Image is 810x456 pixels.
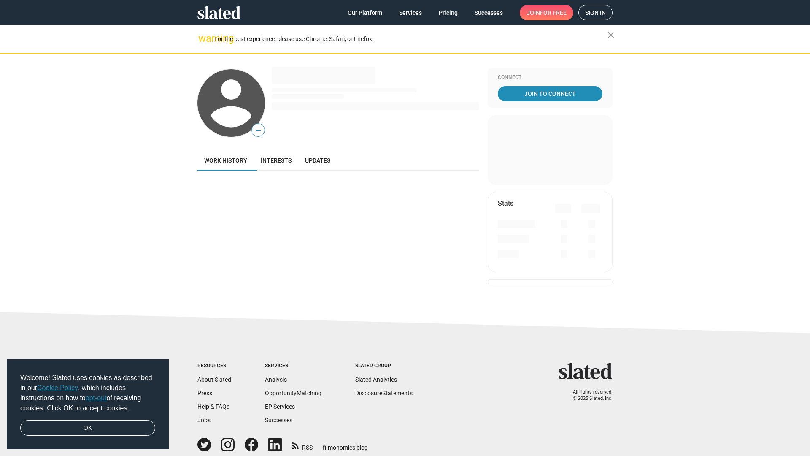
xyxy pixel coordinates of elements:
[197,417,211,423] a: Jobs
[265,417,292,423] a: Successes
[355,376,397,383] a: Slated Analytics
[323,437,368,452] a: filmonomics blog
[261,157,292,164] span: Interests
[197,390,212,396] a: Press
[585,5,606,20] span: Sign in
[323,444,333,451] span: film
[498,74,602,81] div: Connect
[475,5,503,20] span: Successes
[355,363,413,369] div: Slated Group
[265,363,321,369] div: Services
[197,363,231,369] div: Resources
[540,5,567,20] span: for free
[348,5,382,20] span: Our Platform
[564,389,613,402] p: All rights reserved. © 2025 Slated, Inc.
[204,157,247,164] span: Work history
[439,5,458,20] span: Pricing
[37,384,78,391] a: Cookie Policy
[468,5,510,20] a: Successes
[498,86,602,101] a: Join To Connect
[214,33,607,45] div: For the best experience, please use Chrome, Safari, or Firefox.
[355,390,413,396] a: DisclosureStatements
[578,5,613,20] a: Sign in
[20,373,155,413] span: Welcome! Slated uses cookies as described in our , which includes instructions on how to of recei...
[305,157,330,164] span: Updates
[265,376,287,383] a: Analysis
[20,420,155,436] a: dismiss cookie message
[198,33,208,43] mat-icon: warning
[7,359,169,450] div: cookieconsent
[86,394,107,402] a: opt-out
[252,125,265,136] span: —
[197,403,229,410] a: Help & FAQs
[392,5,429,20] a: Services
[499,86,601,101] span: Join To Connect
[265,390,321,396] a: OpportunityMatching
[432,5,464,20] a: Pricing
[498,199,513,208] mat-card-title: Stats
[254,150,298,171] a: Interests
[197,376,231,383] a: About Slated
[606,30,616,40] mat-icon: close
[292,439,313,452] a: RSS
[520,5,573,20] a: Joinfor free
[399,5,422,20] span: Services
[265,403,295,410] a: EP Services
[197,150,254,171] a: Work history
[526,5,567,20] span: Join
[298,150,337,171] a: Updates
[341,5,389,20] a: Our Platform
